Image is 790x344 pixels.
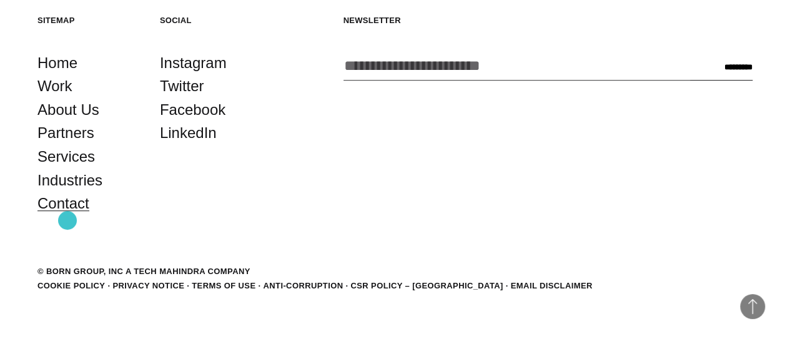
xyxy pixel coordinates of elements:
a: Facebook [160,98,225,122]
a: CSR POLICY – [GEOGRAPHIC_DATA] [350,281,503,290]
a: Partners [37,121,94,145]
a: Home [37,51,77,75]
a: Twitter [160,74,204,98]
a: Industries [37,169,102,192]
a: Work [37,74,72,98]
a: Cookie Policy [37,281,105,290]
a: Contact [37,192,89,215]
a: Email Disclaimer [511,281,593,290]
div: © BORN GROUP, INC A Tech Mahindra Company [37,265,250,278]
h5: Sitemap [37,15,141,26]
a: About Us [37,98,99,122]
a: Anti-Corruption [263,281,343,290]
a: LinkedIn [160,121,217,145]
a: Terms of Use [192,281,255,290]
h5: Newsletter [343,15,753,26]
h5: Social [160,15,264,26]
a: Privacy Notice [112,281,184,290]
a: Instagram [160,51,227,75]
button: Back to Top [740,294,765,319]
a: Services [37,145,95,169]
